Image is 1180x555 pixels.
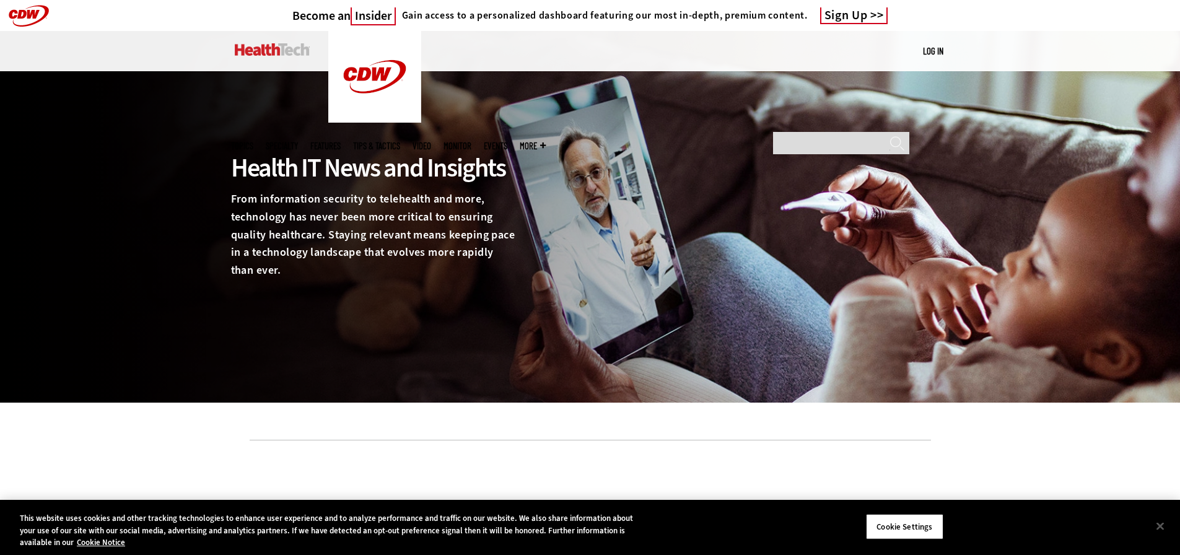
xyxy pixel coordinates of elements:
[231,190,518,279] p: From information security to telehealth and more, technology has never been more critical to ensu...
[328,31,421,123] img: Home
[351,7,396,25] span: Insider
[77,537,125,548] a: More information about your privacy
[231,151,518,185] div: Health IT News and Insights
[292,8,396,24] h3: Become an
[20,512,649,549] div: This website uses cookies and other tracking technologies to enhance user experience and to analy...
[235,43,310,56] img: Home
[310,141,341,151] a: Features
[292,8,396,24] a: Become anInsider
[266,141,298,151] span: Specialty
[1147,512,1174,540] button: Close
[231,141,253,151] span: Topics
[365,459,816,515] iframe: advertisement
[402,9,808,22] h4: Gain access to a personalized dashboard featuring our most in-depth, premium content.
[353,141,400,151] a: Tips & Tactics
[923,45,943,58] div: User menu
[328,113,421,126] a: CDW
[520,141,546,151] span: More
[444,141,471,151] a: MonITor
[820,7,888,24] a: Sign Up
[413,141,431,151] a: Video
[484,141,507,151] a: Events
[923,45,943,56] a: Log in
[396,9,808,22] a: Gain access to a personalized dashboard featuring our most in-depth, premium content.
[866,513,943,540] button: Cookie Settings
